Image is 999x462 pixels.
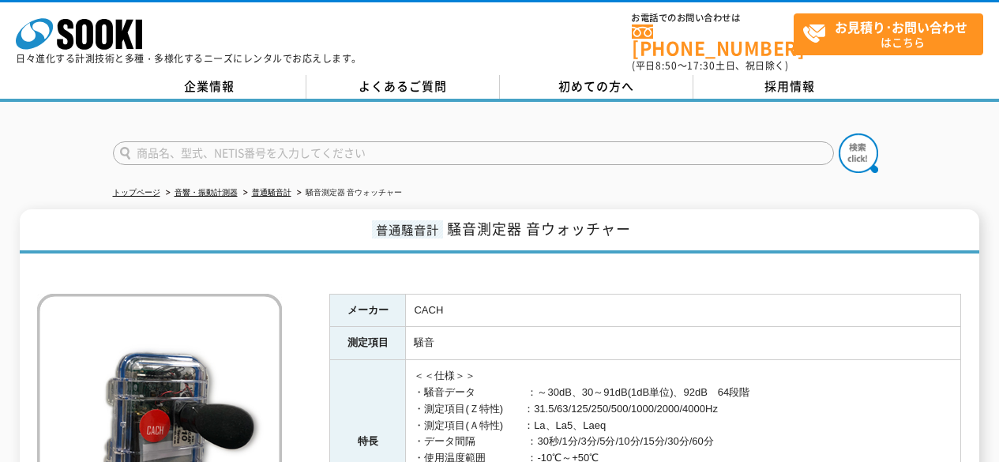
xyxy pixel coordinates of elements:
[406,327,961,360] td: 騒音
[839,133,878,173] img: btn_search.png
[447,218,631,239] span: 騒音測定器 音ウォッチャー
[372,220,443,239] span: 普通騒音計
[655,58,678,73] span: 8:50
[794,13,983,55] a: お見積り･お問い合わせはこちら
[687,58,715,73] span: 17:30
[632,58,788,73] span: (平日 ～ 土日、祝日除く)
[113,188,160,197] a: トップページ
[558,77,634,95] span: 初めての方へ
[835,17,967,36] strong: お見積り･お問い合わせ
[406,294,961,327] td: CACH
[175,188,238,197] a: 音響・振動計測器
[113,75,306,99] a: 企業情報
[306,75,500,99] a: よくあるご質問
[693,75,887,99] a: 採用情報
[500,75,693,99] a: 初めての方へ
[294,185,403,201] li: 騒音測定器 音ウォッチャー
[632,13,794,23] span: お電話でのお問い合わせは
[330,294,406,327] th: メーカー
[802,14,982,54] span: はこちら
[113,141,834,165] input: 商品名、型式、NETIS番号を入力してください
[16,54,362,63] p: 日々進化する計測技術と多種・多様化するニーズにレンタルでお応えします。
[330,327,406,360] th: 測定項目
[252,188,291,197] a: 普通騒音計
[632,24,794,57] a: [PHONE_NUMBER]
